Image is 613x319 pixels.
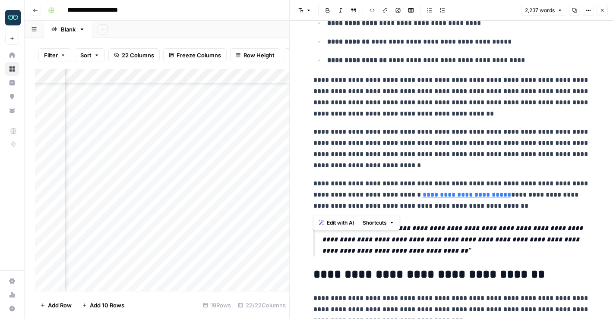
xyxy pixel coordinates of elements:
span: Freeze Columns [177,51,221,59]
span: 2,237 words [525,6,555,14]
div: 22/22 Columns [234,298,289,312]
div: 19 Rows [199,298,234,312]
span: Filter [44,51,58,59]
button: Add Row [35,298,77,312]
button: Row Height [230,48,280,62]
button: Shortcuts [359,217,398,228]
button: Add 10 Rows [77,298,130,312]
a: Opportunities [5,90,19,103]
img: Zola Inc Logo [5,10,21,25]
a: Blank [44,21,92,38]
span: Shortcuts [363,219,387,227]
button: Edit with AI [316,217,357,228]
a: Home [5,48,19,62]
span: Sort [80,51,92,59]
button: Help + Support [5,302,19,316]
a: Browse [5,62,19,76]
div: Blank [61,25,76,34]
button: Workspace: Zola Inc [5,7,19,28]
button: Freeze Columns [163,48,227,62]
span: Add Row [48,301,72,310]
button: Sort [75,48,105,62]
a: Your Data [5,103,19,117]
span: 22 Columns [122,51,154,59]
span: Row Height [243,51,275,59]
button: Filter [38,48,71,62]
button: 22 Columns [108,48,160,62]
span: Add 10 Rows [90,301,124,310]
a: Settings [5,274,19,288]
button: 2,237 words [521,5,566,16]
a: Usage [5,288,19,302]
a: Insights [5,76,19,90]
span: Edit with AI [327,219,354,227]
